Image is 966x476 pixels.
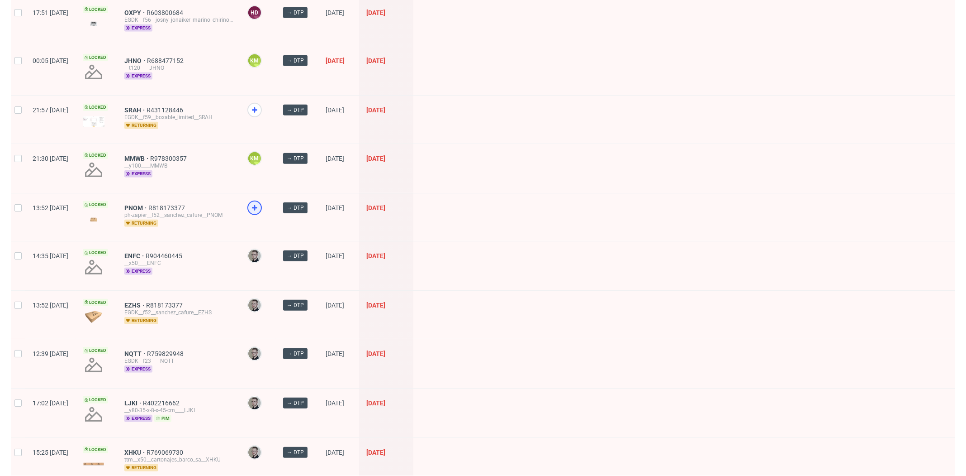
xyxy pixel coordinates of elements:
[326,252,344,260] span: [DATE]
[326,204,344,212] span: [DATE]
[124,399,143,407] a: LJKI
[33,350,68,357] span: 12:39 [DATE]
[326,106,344,114] span: [DATE]
[83,61,104,83] img: no_design.png
[83,104,108,111] span: Locked
[124,106,147,114] a: SRAH
[33,252,68,260] span: 14:35 [DATE]
[248,54,261,67] figcaption: KM
[287,301,304,309] span: → DTP
[148,204,187,212] a: R818173377
[366,204,385,212] span: [DATE]
[83,311,104,323] img: version_two_editor_design
[124,204,148,212] a: PNOM
[326,57,345,64] span: [DATE]
[83,116,104,127] img: version_two_editor_design.png
[287,399,304,407] span: → DTP
[146,252,184,260] a: R904460445
[124,155,150,162] a: MMWB
[366,155,385,162] span: [DATE]
[83,462,104,466] img: data
[124,122,158,129] span: returning
[124,24,152,32] span: express
[143,399,181,407] a: R402216662
[146,302,185,309] a: R818173377
[33,302,68,309] span: 13:52 [DATE]
[287,448,304,457] span: → DTP
[366,449,385,456] span: [DATE]
[83,201,108,208] span: Locked
[83,18,104,30] img: version_two_editor_design
[83,404,104,425] img: no_design.png
[83,152,108,159] span: Locked
[248,152,261,165] figcaption: KM
[287,204,304,212] span: → DTP
[147,57,185,64] a: R688477152
[147,449,185,456] a: R769069730
[124,72,152,80] span: express
[124,309,233,316] div: EGDK__f52__sanchez_cafure__EZHS
[124,57,147,64] a: JHNO
[83,54,108,61] span: Locked
[366,302,385,309] span: [DATE]
[154,415,171,422] span: pim
[83,347,108,354] span: Locked
[147,106,185,114] a: R431128446
[124,162,233,169] div: __y100____MMWB
[33,155,68,162] span: 21:30 [DATE]
[287,350,304,358] span: → DTP
[124,350,147,357] a: NQTT
[326,399,344,407] span: [DATE]
[326,155,344,162] span: [DATE]
[124,449,147,456] a: XHKU
[83,396,108,404] span: Locked
[124,114,233,121] div: EGDK__f59__boxable_limited__SRAH
[124,170,152,178] span: express
[326,449,344,456] span: [DATE]
[287,106,304,114] span: → DTP
[124,407,233,414] div: __y80-35-x-8-x-45-cm____LJKI
[33,204,68,212] span: 13:52 [DATE]
[287,9,304,17] span: → DTP
[124,260,233,267] div: __x50____ENFC
[366,9,385,16] span: [DATE]
[248,6,261,19] figcaption: HD
[33,106,68,114] span: 21:57 [DATE]
[366,399,385,407] span: [DATE]
[33,399,68,407] span: 17:02 [DATE]
[124,16,233,24] div: EGDK__f56__josny_jonaiker_marino_chirinos__OXPY
[287,154,304,163] span: → DTP
[124,9,147,16] a: OXPY
[33,57,68,64] span: 00:05 [DATE]
[366,57,385,64] span: [DATE]
[124,64,233,72] div: __t120____JHNO
[33,9,68,16] span: 17:51 [DATE]
[150,155,189,162] a: R978300357
[326,9,344,16] span: [DATE]
[33,449,68,456] span: 15:25 [DATE]
[83,446,108,453] span: Locked
[83,6,108,13] span: Locked
[124,317,158,324] span: returning
[124,252,146,260] a: ENFC
[366,350,385,357] span: [DATE]
[124,456,233,463] div: ttm__x50__cartonajes_barco_sa__XHKU
[147,350,185,357] a: R759829948
[124,415,152,422] span: express
[124,268,152,275] span: express
[83,256,104,278] img: no_design.png
[248,347,261,360] img: Krystian Gaza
